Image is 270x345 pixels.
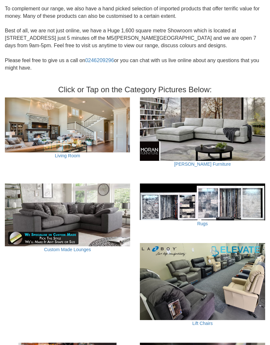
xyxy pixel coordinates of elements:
img: Custom Made Lounges [5,184,130,246]
a: Living Room [55,153,80,158]
img: Moran Furniture [140,97,265,161]
img: Lift Chairs [140,243,265,320]
a: [PERSON_NAME] Furniture [174,161,231,167]
h3: Click or Tap on the Category Pictures Below: [5,85,265,94]
img: Rugs [140,184,265,220]
a: Lift Chairs [192,321,213,326]
a: Rugs [197,221,208,226]
a: Custom Made Lounges [44,247,91,252]
a: 0246209296 [85,58,114,63]
img: Living Room [5,97,130,153]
